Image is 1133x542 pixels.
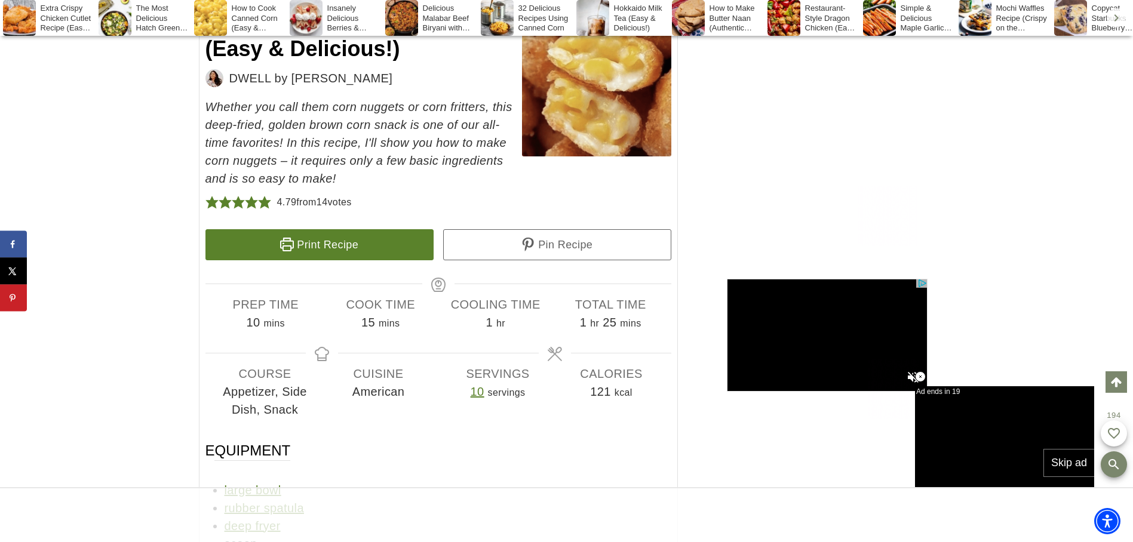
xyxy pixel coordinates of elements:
[208,383,322,418] span: Appetizer, Side Dish, Snack
[379,318,400,328] span: mins
[205,193,219,211] span: Rate this recipe 1 out of 5 stars
[205,229,434,260] a: Print Recipe
[277,193,352,211] div: from votes
[245,193,258,211] span: Rate this recipe 4 out of 5 stars
[727,251,928,418] iframe: Advertisement
[555,365,668,383] span: Calories
[580,316,587,329] span: 1
[590,318,599,328] span: hr
[205,441,291,460] span: Equipment
[441,365,555,383] span: Servings
[277,197,297,207] span: 4.79
[553,295,668,313] span: Total Time
[522,7,671,156] img: fried corn nuggets cut in half
[208,295,324,313] span: Prep Time
[1094,508,1120,534] div: Accessibility Menu
[208,365,322,383] span: Course
[317,197,328,207] span: 14
[1043,449,1094,478] div: Skip ad
[620,318,641,328] span: mins
[258,193,271,211] span: Rate this recipe 5 out of 5 stars
[225,484,281,497] a: large bowl
[205,100,512,185] em: Whether you call them corn nuggets or corn fritters, this deep-fried, golden brown corn snack is ...
[496,318,505,328] span: hr
[322,383,435,401] span: American
[603,316,616,329] span: 25
[264,318,285,328] span: mins
[232,193,245,211] span: Rate this recipe 3 out of 5 stars
[205,8,485,61] span: How to Make Corn Nuggets (Easy & Delicious!)
[323,295,438,313] span: Cook Time
[229,69,393,87] span: DWELL by [PERSON_NAME]
[219,193,232,211] span: Rate this recipe 2 out of 5 stars
[488,387,526,398] span: servings
[247,316,260,329] span: 10
[1106,371,1127,393] a: Scroll to top
[471,385,484,398] a: Adjust recipe servings
[615,387,632,398] span: kcal
[349,488,784,542] iframe: Advertisement
[590,385,611,398] span: 121
[322,365,435,383] span: Cuisine
[443,229,671,260] a: Pin Recipe
[438,295,554,313] span: Cooling Time
[361,316,375,329] span: 15
[486,316,493,329] span: 1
